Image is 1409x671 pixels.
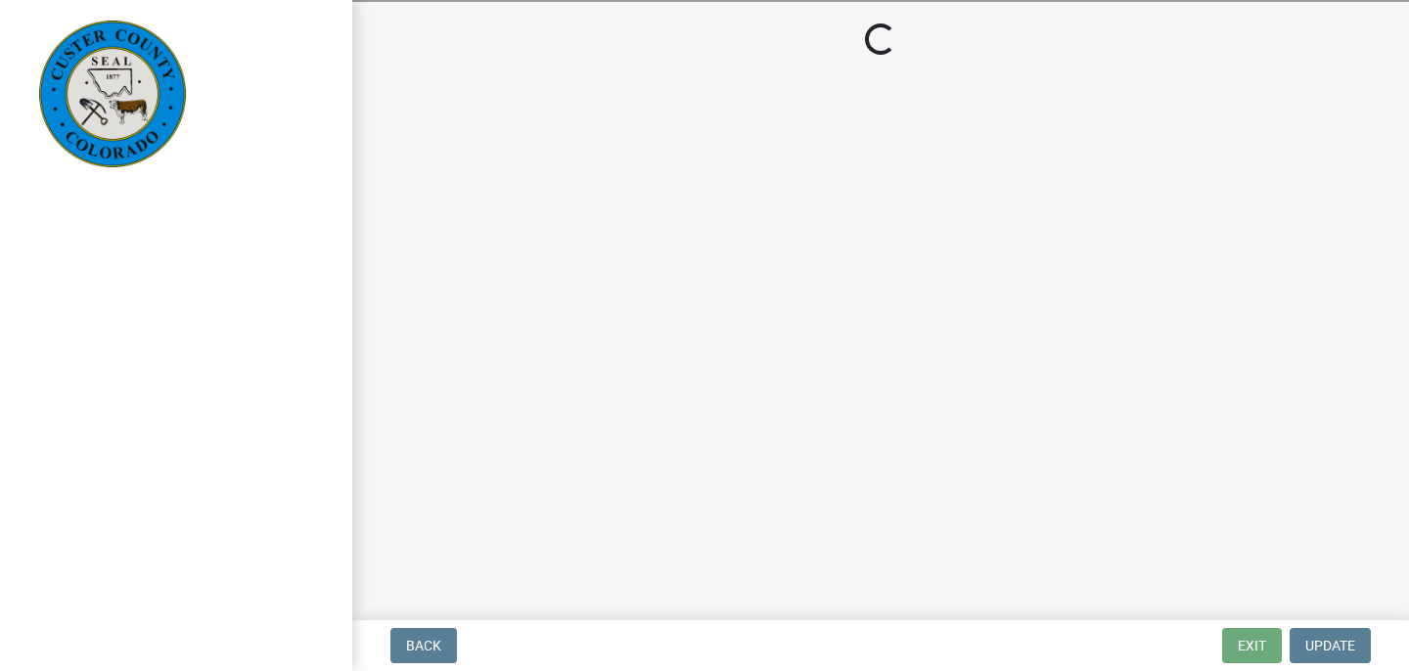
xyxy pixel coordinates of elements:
[39,21,186,167] img: Custer County, Colorado
[406,638,441,653] span: Back
[1222,628,1282,663] button: Exit
[1305,638,1355,653] span: Update
[1290,628,1371,663] button: Update
[390,628,457,663] button: Back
